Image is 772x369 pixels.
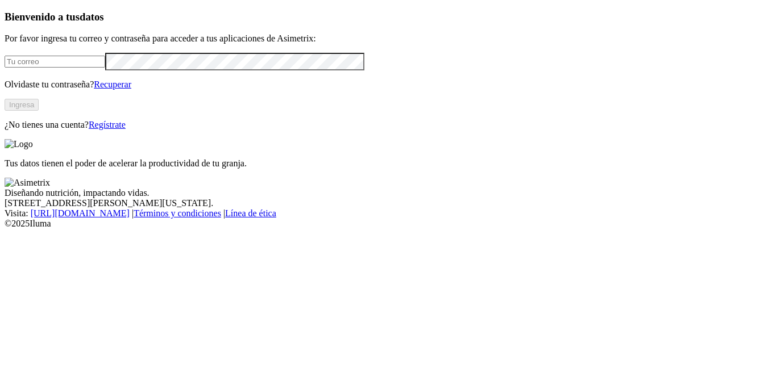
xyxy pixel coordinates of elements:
img: Asimetrix [5,178,50,188]
img: Logo [5,139,33,149]
p: ¿No tienes una cuenta? [5,120,767,130]
div: Visita : | | [5,208,767,219]
h3: Bienvenido a tus [5,11,767,23]
div: © 2025 Iluma [5,219,767,229]
div: [STREET_ADDRESS][PERSON_NAME][US_STATE]. [5,198,767,208]
p: Olvidaste tu contraseña? [5,79,767,90]
a: Regístrate [89,120,126,129]
p: Por favor ingresa tu correo y contraseña para acceder a tus aplicaciones de Asimetrix: [5,33,767,44]
button: Ingresa [5,99,39,111]
span: datos [80,11,104,23]
div: Diseñando nutrición, impactando vidas. [5,188,767,198]
a: [URL][DOMAIN_NAME] [31,208,130,218]
a: Términos y condiciones [134,208,221,218]
p: Tus datos tienen el poder de acelerar la productividad de tu granja. [5,158,767,169]
a: Línea de ética [225,208,276,218]
a: Recuperar [94,79,131,89]
input: Tu correo [5,56,105,68]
